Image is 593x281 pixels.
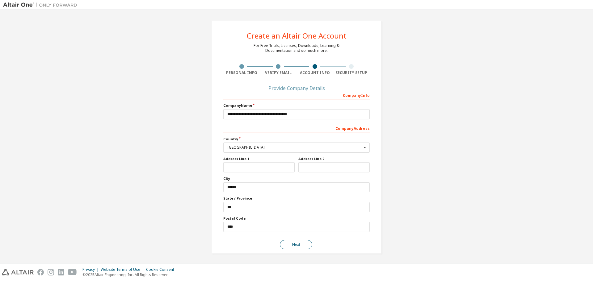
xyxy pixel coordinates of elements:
[146,267,178,272] div: Cookie Consent
[223,90,370,100] div: Company Info
[223,103,370,108] label: Company Name
[298,156,370,161] label: Address Line 2
[223,123,370,133] div: Company Address
[223,196,370,201] label: State / Province
[58,269,64,275] img: linkedin.svg
[37,269,44,275] img: facebook.svg
[3,2,80,8] img: Altair One
[82,272,178,277] p: © 2025 Altair Engineering, Inc. All Rights Reserved.
[254,43,339,53] div: For Free Trials, Licenses, Downloads, Learning & Documentation and so much more.
[260,70,297,75] div: Verify Email
[101,267,146,272] div: Website Terms of Use
[228,146,362,149] div: [GEOGRAPHIC_DATA]
[280,240,312,249] button: Next
[223,86,370,90] div: Provide Company Details
[68,269,77,275] img: youtube.svg
[223,176,370,181] label: City
[296,70,333,75] div: Account Info
[48,269,54,275] img: instagram.svg
[223,156,295,161] label: Address Line 1
[223,216,370,221] label: Postal Code
[223,70,260,75] div: Personal Info
[2,269,34,275] img: altair_logo.svg
[247,32,347,39] div: Create an Altair One Account
[82,267,101,272] div: Privacy
[223,137,370,142] label: Country
[333,70,370,75] div: Security Setup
